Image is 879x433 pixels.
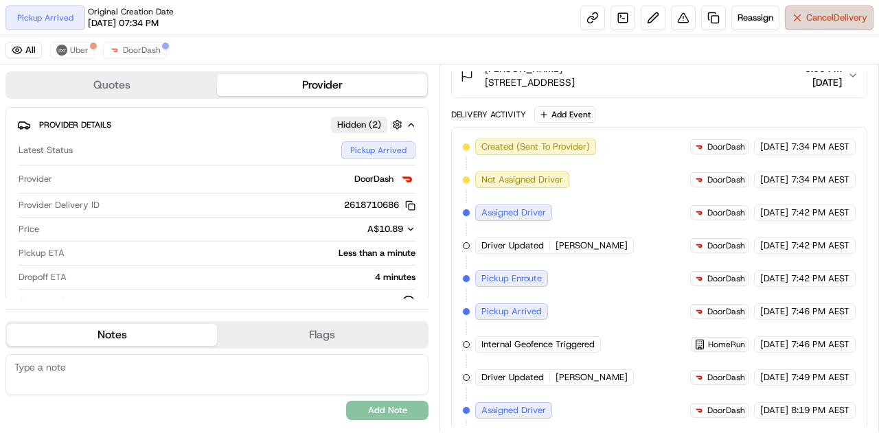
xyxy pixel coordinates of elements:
[791,239,849,252] span: 7:42 PM AEST
[19,271,67,283] span: Dropoff ETA
[791,207,849,219] span: 7:42 PM AEST
[7,74,217,96] button: Quotes
[481,239,544,252] span: Driver Updated
[399,171,415,187] img: doordash_logo_v2.png
[39,119,111,130] span: Provider Details
[217,74,427,96] button: Provider
[481,272,542,285] span: Pickup Enroute
[694,372,705,383] img: doordash_logo_v2.png
[70,247,415,259] div: Less than a minute
[452,54,867,97] button: [PERSON_NAME][STREET_ADDRESS]8:09 PM[DATE]
[694,339,745,350] button: HomeRun
[481,371,544,384] span: Driver Updated
[481,174,563,186] span: Not Assigned Driver
[707,174,745,185] span: DoorDash
[760,272,788,285] span: [DATE]
[7,324,217,346] button: Notes
[5,42,42,58] button: All
[367,223,403,235] span: A$10.89
[344,199,415,211] button: 2618710686
[694,141,705,152] img: doordash_logo_v2.png
[556,239,628,252] span: [PERSON_NAME]
[109,45,120,56] img: doordash_logo_v2.png
[791,272,849,285] span: 7:42 PM AEST
[50,42,95,58] button: Uber
[806,12,867,24] span: Cancel Delivery
[707,405,745,416] span: DoorDash
[708,339,745,350] span: HomeRun
[19,247,65,259] span: Pickup ETA
[217,324,427,346] button: Flags
[88,6,174,17] span: Original Creation Date
[103,42,167,58] button: DoorDash
[791,305,849,318] span: 7:46 PM AEST
[694,405,705,416] img: doordash_logo_v2.png
[760,174,788,186] span: [DATE]
[72,271,415,283] div: 4 minutes
[707,273,745,284] span: DoorDash
[694,207,705,218] img: doordash_logo_v2.png
[534,106,595,123] button: Add Event
[451,109,526,120] div: Delivery Activity
[19,223,39,235] span: Price
[19,199,100,211] span: Provider Delivery ID
[760,371,788,384] span: [DATE]
[354,173,393,185] span: DoorDash
[791,371,849,384] span: 7:49 PM AEST
[70,45,89,56] span: Uber
[481,207,546,219] span: Assigned Driver
[123,45,161,56] span: DoorDash
[791,174,849,186] span: 7:34 PM AEST
[485,75,575,89] span: [STREET_ADDRESS]
[694,273,705,284] img: doordash_logo_v2.png
[707,207,745,218] span: DoorDash
[707,306,745,317] span: DoorDash
[760,141,788,153] span: [DATE]
[760,239,788,252] span: [DATE]
[707,240,745,251] span: DoorDash
[481,338,595,351] span: Internal Geofence Triggered
[707,141,745,152] span: DoorDash
[731,5,779,30] button: Reassign
[337,119,381,131] span: Hidden ( 2 )
[791,338,849,351] span: 7:46 PM AEST
[19,173,52,185] span: Provider
[805,75,842,89] span: [DATE]
[331,116,406,133] button: Hidden (2)
[707,372,745,383] span: DoorDash
[481,305,542,318] span: Pickup Arrived
[694,240,705,251] img: doordash_logo_v2.png
[56,45,67,56] img: uber-new-logo.jpeg
[785,5,874,30] button: CancelDelivery
[88,17,159,30] span: [DATE] 07:34 PM
[295,223,415,235] button: A$10.89
[791,404,849,417] span: 8:19 PM AEST
[481,404,546,417] span: Assigned Driver
[760,207,788,219] span: [DATE]
[19,296,94,308] span: Customer Support
[694,306,705,317] img: doordash_logo_v2.png
[791,141,849,153] span: 7:34 PM AEST
[19,144,73,156] span: Latest Status
[694,174,705,185] img: doordash_logo_v2.png
[738,12,773,24] span: Reassign
[17,113,417,136] button: Provider DetailsHidden (2)
[760,305,788,318] span: [DATE]
[556,371,628,384] span: [PERSON_NAME]
[760,404,788,417] span: [DATE]
[760,338,788,351] span: [DATE]
[481,141,590,153] span: Created (Sent To Provider)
